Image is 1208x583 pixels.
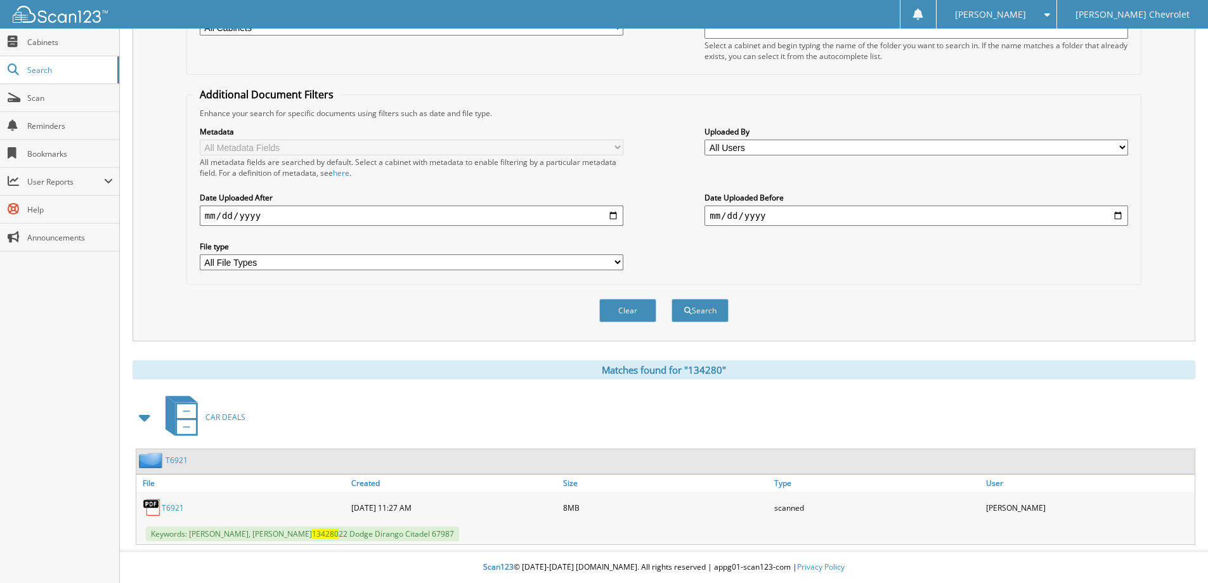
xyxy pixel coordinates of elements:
span: [PERSON_NAME] [955,11,1026,18]
iframe: Chat Widget [1145,522,1208,583]
a: Privacy Policy [797,561,845,572]
span: Scan [27,93,113,103]
button: Clear [599,299,656,322]
a: CAR DEALS [158,392,245,442]
a: Size [560,475,772,492]
span: Cabinets [27,37,113,48]
div: [PERSON_NAME] [983,495,1195,520]
span: Scan123 [483,561,514,572]
a: here [333,167,349,178]
img: PDF.png [143,498,162,517]
button: Search [672,299,729,322]
span: Bookmarks [27,148,113,159]
input: end [705,206,1128,226]
a: Type [771,475,983,492]
a: T6921 [166,455,188,466]
div: Select a cabinet and begin typing the name of the folder you want to search in. If the name match... [705,40,1128,62]
div: Enhance your search for specific documents using filters such as date and file type. [193,108,1134,119]
label: File type [200,241,623,252]
div: © [DATE]-[DATE] [DOMAIN_NAME]. All rights reserved | appg01-scan123-com | [120,552,1208,583]
span: Reminders [27,121,113,131]
label: Uploaded By [705,126,1128,137]
label: Metadata [200,126,623,137]
img: folder2.png [139,452,166,468]
div: scanned [771,495,983,520]
a: File [136,475,348,492]
a: User [983,475,1195,492]
span: User Reports [27,176,104,187]
input: start [200,206,623,226]
div: 8MB [560,495,772,520]
label: Date Uploaded Before [705,192,1128,203]
img: scan123-logo-white.svg [13,6,108,23]
a: T6921 [162,502,184,513]
legend: Additional Document Filters [193,88,340,102]
span: CAR DEALS [205,412,245,423]
span: [PERSON_NAME] Chevrolet [1075,11,1190,18]
label: Date Uploaded After [200,192,623,203]
span: Announcements [27,232,113,243]
a: Created [348,475,560,492]
span: Keywords: [PERSON_NAME], [PERSON_NAME] 22 Dodge Dirango Citadel 67987 [146,527,459,541]
div: Matches found for "134280" [133,360,1195,379]
span: Help [27,204,113,215]
div: [DATE] 11:27 AM [348,495,560,520]
span: Search [27,65,111,75]
div: All metadata fields are searched by default. Select a cabinet with metadata to enable filtering b... [200,157,623,178]
span: 134280 [312,528,339,539]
